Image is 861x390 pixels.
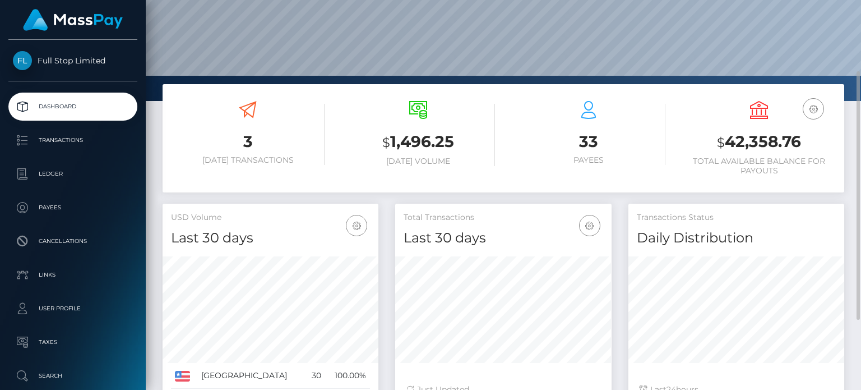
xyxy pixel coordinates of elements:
[325,363,371,389] td: 100.00%
[8,362,137,390] a: Search
[175,371,190,381] img: US.png
[512,131,665,153] h3: 33
[13,199,133,216] p: Payees
[13,334,133,351] p: Taxes
[382,135,390,150] small: $
[171,131,325,153] h3: 3
[197,363,305,389] td: [GEOGRAPHIC_DATA]
[717,135,725,150] small: $
[8,160,137,188] a: Ledger
[8,328,137,356] a: Taxes
[341,131,495,154] h3: 1,496.25
[8,93,137,121] a: Dashboard
[305,363,325,389] td: 30
[13,300,133,317] p: User Profile
[13,132,133,149] p: Transactions
[13,233,133,250] p: Cancellations
[682,131,836,154] h3: 42,358.76
[13,51,32,70] img: Full Stop Limited
[8,56,137,66] span: Full Stop Limited
[171,155,325,165] h6: [DATE] Transactions
[13,267,133,283] p: Links
[8,126,137,154] a: Transactions
[13,166,133,182] p: Ledger
[13,368,133,384] p: Search
[512,155,665,165] h6: Payees
[637,212,836,223] h5: Transactions Status
[404,212,603,223] h5: Total Transactions
[23,9,123,31] img: MassPay Logo
[171,228,370,248] h4: Last 30 days
[8,227,137,255] a: Cancellations
[404,228,603,248] h4: Last 30 days
[13,98,133,115] p: Dashboard
[341,157,495,166] h6: [DATE] Volume
[8,261,137,289] a: Links
[682,157,836,176] h6: Total Available Balance for Payouts
[171,212,370,223] h5: USD Volume
[8,194,137,222] a: Payees
[637,228,836,248] h4: Daily Distribution
[8,295,137,323] a: User Profile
